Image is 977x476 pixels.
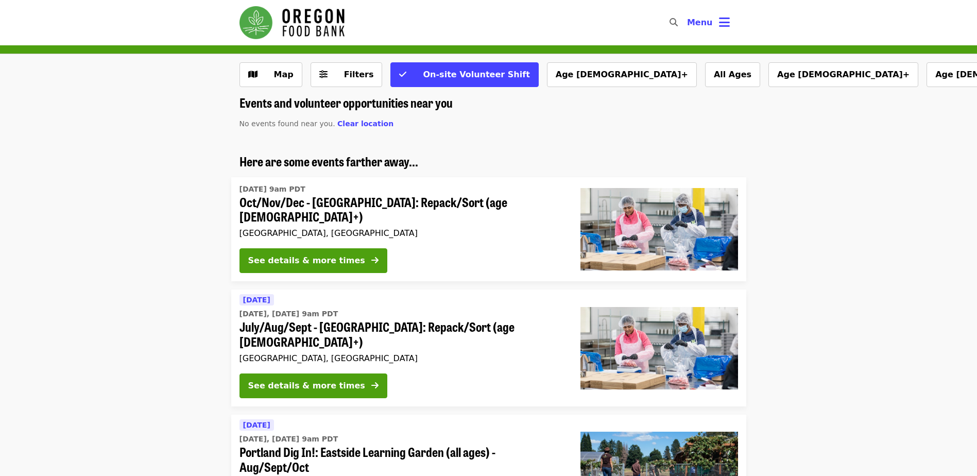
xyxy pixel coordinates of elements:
[239,434,338,445] time: [DATE], [DATE] 9am PDT
[337,118,393,129] button: Clear location
[679,10,738,35] button: Toggle account menu
[319,70,328,79] i: sliders-h icon
[231,177,746,282] a: See details for "Oct/Nov/Dec - Beaverton: Repack/Sort (age 10+)"
[239,120,335,128] span: No events found near you.
[371,381,379,390] i: arrow-right icon
[371,256,379,265] i: arrow-right icon
[239,62,302,87] button: Show map view
[239,309,338,319] time: [DATE], [DATE] 9am PDT
[243,421,270,429] span: [DATE]
[705,62,760,87] button: All Ages
[239,353,564,363] div: [GEOGRAPHIC_DATA], [GEOGRAPHIC_DATA]
[390,62,538,87] button: On-site Volunteer Shift
[239,195,564,225] span: Oct/Nov/Dec - [GEOGRAPHIC_DATA]: Repack/Sort (age [DEMOGRAPHIC_DATA]+)
[547,62,697,87] button: Age [DEMOGRAPHIC_DATA]+
[239,93,453,111] span: Events and volunteer opportunities near you
[768,62,918,87] button: Age [DEMOGRAPHIC_DATA]+
[687,18,713,27] span: Menu
[248,254,365,267] div: See details & more times
[239,445,564,474] span: Portland Dig In!: Eastside Learning Garden (all ages) - Aug/Sept/Oct
[248,380,365,392] div: See details & more times
[231,290,746,406] a: See details for "July/Aug/Sept - Beaverton: Repack/Sort (age 10+)"
[670,18,678,27] i: search icon
[423,70,529,79] span: On-site Volunteer Shift
[274,70,294,79] span: Map
[580,307,738,389] img: July/Aug/Sept - Beaverton: Repack/Sort (age 10+) organized by Oregon Food Bank
[239,152,418,170] span: Here are some events farther away...
[239,184,305,195] time: [DATE] 9am PDT
[239,248,387,273] button: See details & more times
[580,188,738,270] img: Oct/Nov/Dec - Beaverton: Repack/Sort (age 10+) organized by Oregon Food Bank
[243,296,270,304] span: [DATE]
[239,228,564,238] div: [GEOGRAPHIC_DATA], [GEOGRAPHIC_DATA]
[248,70,258,79] i: map icon
[337,120,393,128] span: Clear location
[239,6,345,39] img: Oregon Food Bank - Home
[239,373,387,398] button: See details & more times
[239,319,564,349] span: July/Aug/Sept - [GEOGRAPHIC_DATA]: Repack/Sort (age [DEMOGRAPHIC_DATA]+)
[344,70,374,79] span: Filters
[311,62,383,87] button: Filters (0 selected)
[684,10,692,35] input: Search
[719,15,730,30] i: bars icon
[399,70,406,79] i: check icon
